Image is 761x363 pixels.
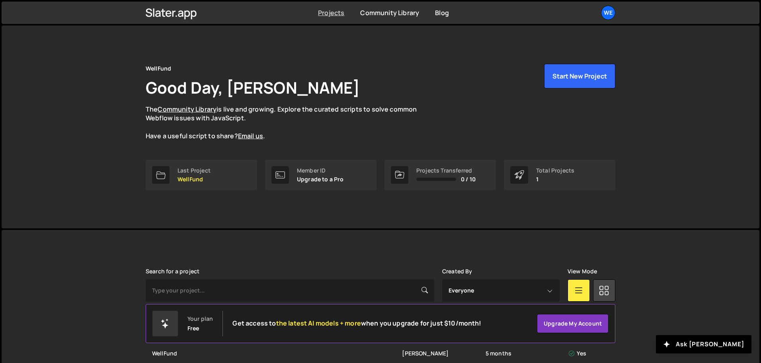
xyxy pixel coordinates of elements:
[178,176,211,182] p: WellFund
[146,77,360,98] h1: Good Day, [PERSON_NAME]
[360,8,419,17] a: Community Library
[435,8,449,17] a: Blog
[297,167,344,174] div: Member ID
[656,335,751,353] button: Ask [PERSON_NAME]
[178,167,211,174] div: Last Project
[402,349,485,357] div: [PERSON_NAME]
[152,349,402,357] div: WellFund
[536,167,574,174] div: Total Projects
[297,176,344,182] p: Upgrade to a Pro
[146,268,199,275] label: Search for a project
[146,64,171,73] div: WellFund
[187,316,213,322] div: Your plan
[569,349,611,357] div: Yes
[187,325,199,332] div: Free
[486,349,569,357] div: 5 months
[146,279,434,302] input: Type your project...
[461,176,476,182] span: 0 / 10
[536,176,574,182] p: 1
[537,314,609,333] a: Upgrade my account
[146,105,432,141] p: The is live and growing. Explore the curated scripts to solve common Webflow issues with JavaScri...
[232,320,481,327] h2: Get access to when you upgrade for just $10/month!
[568,268,597,275] label: View Mode
[318,8,344,17] a: Projects
[601,6,615,20] a: We
[544,64,615,88] button: Start New Project
[238,131,263,140] a: Email us
[442,268,472,275] label: Created By
[416,167,476,174] div: Projects Transferred
[158,105,217,114] a: Community Library
[276,319,361,328] span: the latest AI models + more
[146,160,257,190] a: Last Project WellFund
